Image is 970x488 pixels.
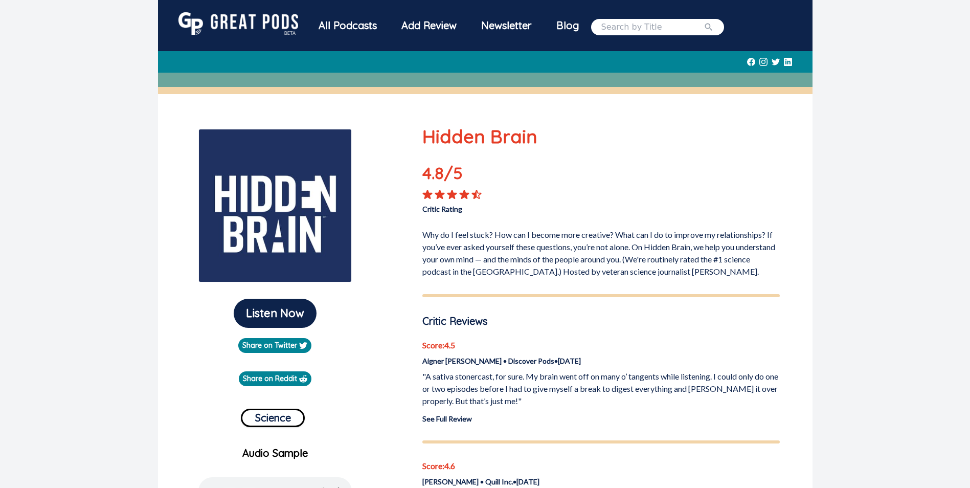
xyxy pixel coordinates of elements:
[422,476,780,487] p: [PERSON_NAME] • Quill Inc. • [DATE]
[239,371,311,386] a: Share on Reddit
[178,12,298,35] img: GreatPods
[422,123,780,150] p: Hidden Brain
[422,199,601,214] p: Critic Rating
[241,409,305,427] button: Science
[422,356,780,366] p: Aigner [PERSON_NAME] • Discover Pods • [DATE]
[422,414,472,423] a: See Full Review
[389,12,469,39] a: Add Review
[422,314,780,329] p: Critic Reviews
[306,12,389,41] a: All Podcasts
[422,161,494,189] p: 4.8 /5
[469,12,544,39] div: Newsletter
[198,129,352,282] img: Hidden Brain
[422,225,780,278] p: Why do I feel stuck? How can I become more creative? What can I do to improve my relationships? I...
[469,12,544,41] a: Newsletter
[306,12,389,39] div: All Podcasts
[241,405,305,427] a: Science
[544,12,591,39] a: Blog
[422,339,780,351] p: Score: 4.5
[422,460,780,472] p: Score: 4.6
[422,370,780,407] p: "A sativa stonercast, for sure. My brain went off on many o’ tangents while listening. I could on...
[166,446,385,461] p: Audio Sample
[234,299,317,328] button: Listen Now
[601,21,704,33] input: Search by Title
[238,338,311,353] a: Share on Twitter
